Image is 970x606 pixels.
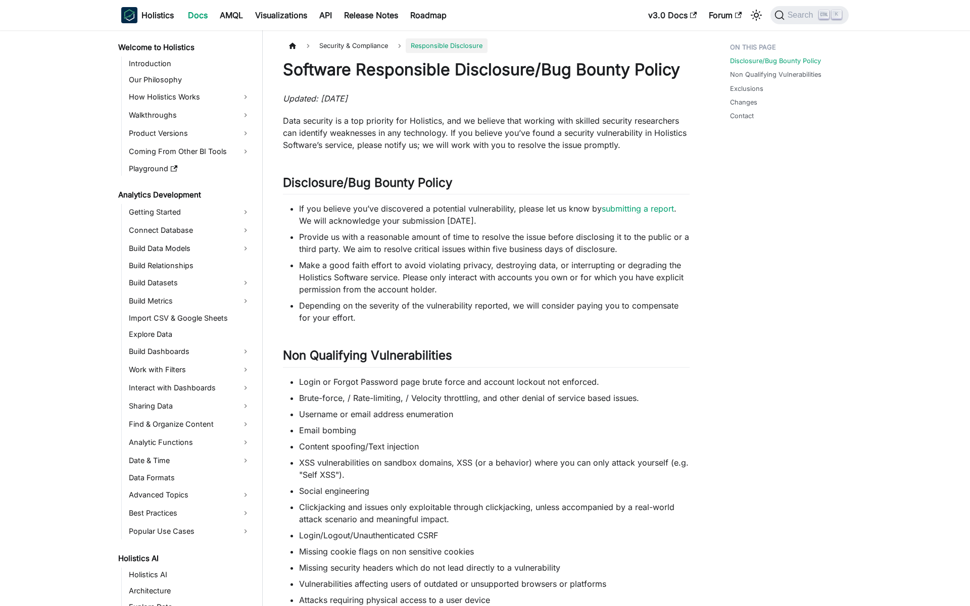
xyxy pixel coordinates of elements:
nav: Docs sidebar [111,30,263,606]
kbd: K [832,10,842,19]
a: Introduction [126,57,254,71]
a: HolisticsHolistics [121,7,174,23]
a: v3.0 Docs [642,7,703,23]
em: Updated: [DATE] [283,93,348,104]
a: Release Notes [338,7,404,23]
a: Date & Time [126,452,254,469]
a: Home page [283,38,302,53]
a: Walkthroughs [126,107,254,123]
h2: Non Qualifying Vulnerabilities [283,348,690,367]
a: Popular Use Cases [126,523,254,539]
a: Contact [730,111,754,121]
a: Getting Started [126,204,254,220]
a: Visualizations [249,7,313,23]
a: Architecture [126,584,254,598]
a: Build Dashboards [126,343,254,360]
a: Advanced Topics [126,487,254,503]
a: Sharing Data [126,398,254,414]
a: Non Qualifying Vulnerabilities [730,70,821,79]
a: Holistics AI [126,568,254,582]
a: Import CSV & Google Sheets [126,311,254,325]
h2: Disclosure/Bug Bounty Policy [283,175,690,194]
li: Social engineering [299,485,690,497]
li: Make a good faith effort to avoid violating privacy, destroying data, or interrupting or degradin... [299,259,690,295]
a: Playground [126,162,254,176]
a: Product Versions [126,125,254,141]
li: Missing cookie flags on non sensitive cookies [299,545,690,558]
li: Depending on the severity of the vulnerability reported, we will consider paying you to compensat... [299,299,690,324]
a: Build Datasets [126,275,254,291]
a: submitting a report [602,204,674,214]
li: Brute-force, / Rate-limiting, / Velocity throttling, and other denial of service based issues. [299,392,690,404]
a: Best Practices [126,505,254,521]
a: Explore Data [126,327,254,341]
a: Changes [730,97,757,107]
h1: Software Responsible Disclosure/Bug Bounty Policy [283,60,690,80]
li: Login/Logout/Unauthenticated CSRF [299,529,690,541]
a: Roadmap [404,7,453,23]
span: Security & Compliance [314,38,393,53]
img: Holistics [121,7,137,23]
a: Coming From Other BI Tools [126,143,254,160]
li: Clickjacking and issues only exploitable through clickjacking, unless accompanied by a real-world... [299,501,690,525]
a: Build Data Models [126,240,254,257]
nav: Breadcrumbs [283,38,690,53]
a: API [313,7,338,23]
li: Missing security headers which do not lead directly to a vulnerability [299,562,690,574]
a: Welcome to Holistics [115,40,254,55]
a: Forum [703,7,748,23]
a: Docs [182,7,214,23]
a: Interact with Dashboards [126,380,254,396]
a: Analytics Development [115,188,254,202]
a: Exclusions [730,84,763,93]
span: Responsible Disclosure [406,38,488,53]
li: Content spoofing/Text injection [299,440,690,452]
a: Work with Filters [126,362,254,378]
a: Connect Database [126,222,254,238]
a: Data Formats [126,471,254,485]
button: Search (Ctrl+K) [770,6,849,24]
b: Holistics [141,9,174,21]
button: Switch between dark and light mode (currently light mode) [748,7,764,23]
a: Analytic Functions [126,434,254,450]
a: Build Metrics [126,293,254,309]
li: Login or Forgot Password page brute force and account lockout not enforced. [299,376,690,388]
li: XSS vulnerabilities on sandbox domains, XSS (or a behavior) where you can only attack yourself (e... [299,457,690,481]
li: Provide us with a reasonable amount of time to resolve the issue before disclosing it to the publ... [299,231,690,255]
li: Attacks requiring physical access to a user device [299,594,690,606]
a: Disclosure/Bug Bounty Policy [730,56,821,66]
span: Search [785,11,819,20]
li: Vulnerabilities affecting users of outdated or unsupported browsers or platforms [299,578,690,590]
a: Holistics AI [115,551,254,566]
li: Email bombing [299,424,690,436]
a: Build Relationships [126,259,254,273]
a: AMQL [214,7,249,23]
a: Find & Organize Content [126,416,254,432]
a: Our Philosophy [126,73,254,87]
li: Username or email address enumeration [299,408,690,420]
p: Data security is a top priority for Holistics, and we believe that working with skilled security ... [283,115,690,151]
li: If you believe you’ve discovered a potential vulnerability, please let us know by . We will ackno... [299,203,690,227]
a: How Holistics Works [126,89,254,105]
